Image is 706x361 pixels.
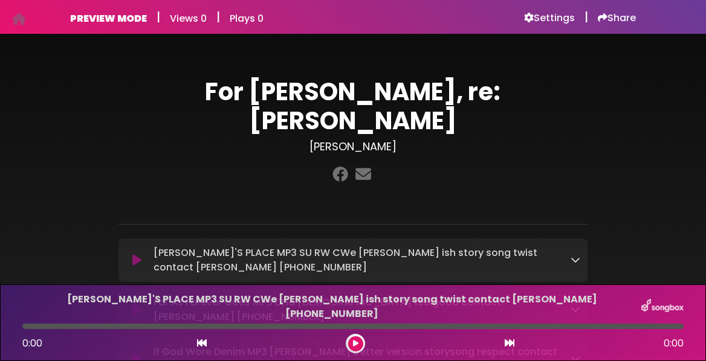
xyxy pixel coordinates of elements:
h5: | [216,10,220,24]
span: 0:00 [664,336,684,351]
p: [PERSON_NAME]'S PLACE MP3 SU RW CWe [PERSON_NAME] ish story song twist contact [PERSON_NAME] [PHO... [154,246,571,275]
p: [PERSON_NAME]'S PLACE MP3 SU RW CWe [PERSON_NAME] ish story song twist contact [PERSON_NAME] [PHO... [22,292,641,321]
a: Settings [524,12,575,24]
h6: PREVIEW MODE [70,13,147,24]
h3: [PERSON_NAME] [118,140,588,153]
span: 0:00 [22,336,42,350]
h5: | [585,10,588,24]
img: songbox-logo-white.png [641,299,684,315]
h5: | [157,10,160,24]
a: Share [598,12,636,24]
h1: For [PERSON_NAME], re: [PERSON_NAME] [118,77,588,135]
h6: Plays 0 [230,13,264,24]
h6: Views 0 [170,13,207,24]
